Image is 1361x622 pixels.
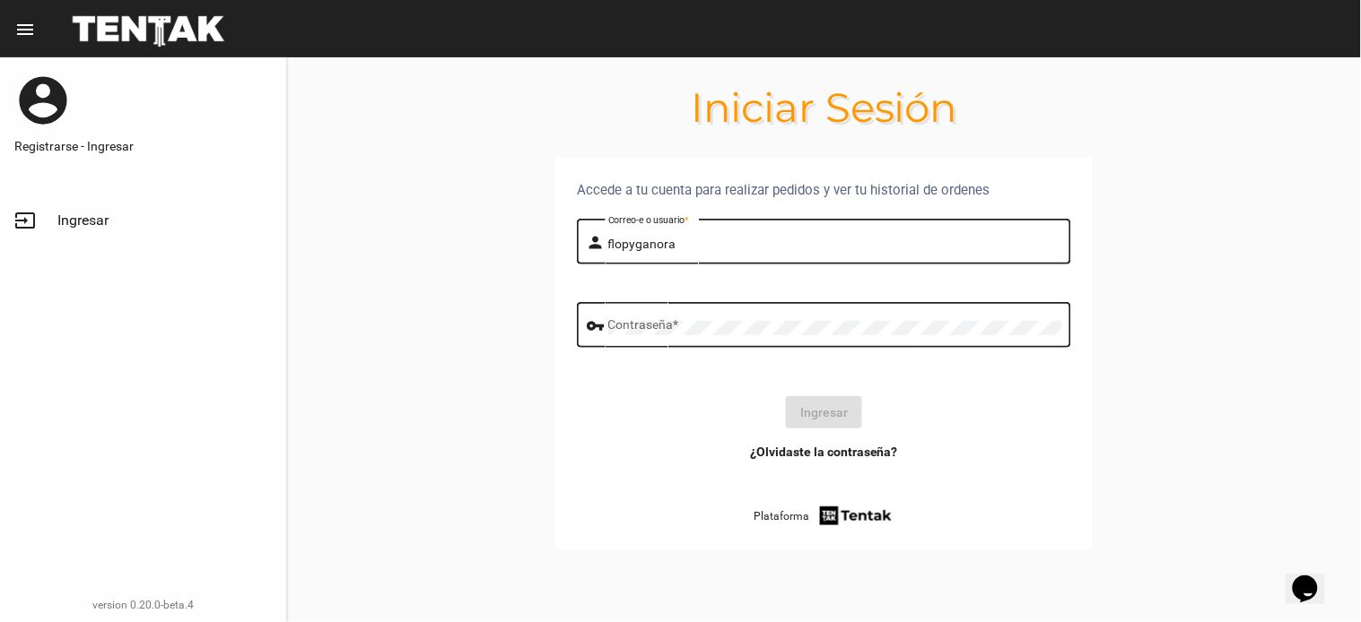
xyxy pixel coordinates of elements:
[14,19,36,40] mat-icon: menu
[14,137,272,155] a: Registrarse - Ingresar
[750,443,898,461] a: ¿Olvidaste la contraseña?
[587,315,608,337] mat-icon: vpn_key
[287,93,1361,122] h1: Iniciar Sesión
[786,396,862,428] button: Ingresar
[587,232,608,254] mat-icon: person
[14,596,272,614] div: version 0.20.0-beta.4
[14,72,72,129] mat-icon: account_circle
[754,504,894,528] a: Plataforma
[817,504,894,528] img: tentak-firm.png
[14,210,36,231] mat-icon: input
[57,212,109,229] span: Ingresar
[577,179,1071,201] div: Accede a tu cuenta para realizar pedidos y ver tu historial de ordenes
[1286,550,1343,604] iframe: chat widget
[754,507,809,525] span: Plataforma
